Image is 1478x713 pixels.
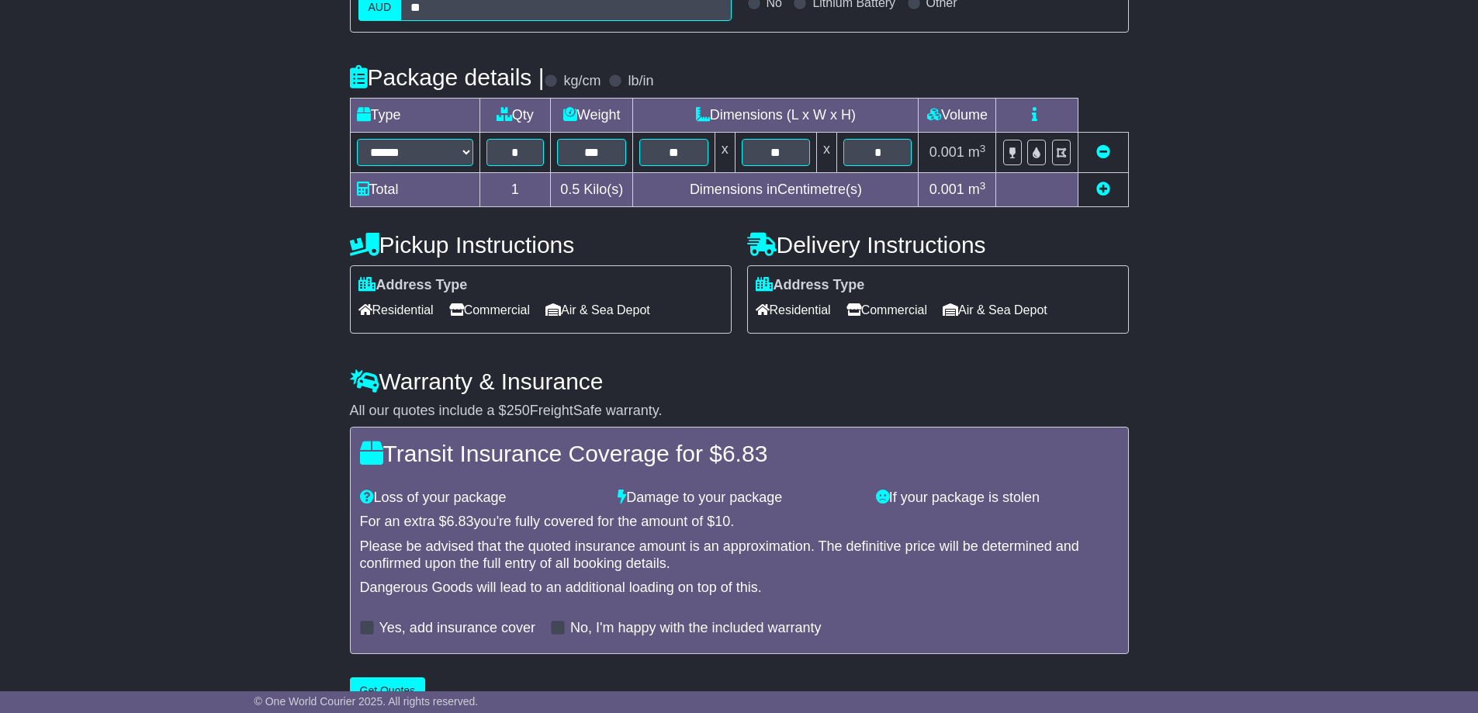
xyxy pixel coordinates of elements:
[747,232,1129,258] h4: Delivery Instructions
[350,677,426,704] button: Get Quotes
[449,298,530,322] span: Commercial
[929,144,964,160] span: 0.001
[846,298,927,322] span: Commercial
[968,144,986,160] span: m
[350,232,732,258] h4: Pickup Instructions
[633,99,919,133] td: Dimensions (L x W x H)
[350,64,545,90] h4: Package details |
[447,514,474,529] span: 6.83
[358,298,434,322] span: Residential
[360,441,1119,466] h4: Transit Insurance Coverage for $
[570,620,822,637] label: No, I'm happy with the included warranty
[929,182,964,197] span: 0.001
[980,143,986,154] sup: 3
[479,173,551,207] td: 1
[360,538,1119,572] div: Please be advised that the quoted insurance amount is an approximation. The definitive price will...
[560,182,580,197] span: 0.5
[479,99,551,133] td: Qty
[868,490,1127,507] div: If your package is stolen
[722,441,767,466] span: 6.83
[563,73,601,90] label: kg/cm
[360,514,1119,531] div: For an extra $ you're fully covered for the amount of $ .
[379,620,535,637] label: Yes, add insurance cover
[715,133,735,173] td: x
[507,403,530,418] span: 250
[358,277,468,294] label: Address Type
[715,514,730,529] span: 10
[610,490,868,507] div: Damage to your package
[350,173,479,207] td: Total
[980,180,986,192] sup: 3
[968,182,986,197] span: m
[551,173,633,207] td: Kilo(s)
[545,298,650,322] span: Air & Sea Depot
[756,298,831,322] span: Residential
[254,695,479,708] span: © One World Courier 2025. All rights reserved.
[1096,144,1110,160] a: Remove this item
[628,73,653,90] label: lb/in
[350,369,1129,394] h4: Warranty & Insurance
[633,173,919,207] td: Dimensions in Centimetre(s)
[1096,182,1110,197] a: Add new item
[350,403,1129,420] div: All our quotes include a $ FreightSafe warranty.
[352,490,611,507] div: Loss of your package
[817,133,837,173] td: x
[919,99,996,133] td: Volume
[756,277,865,294] label: Address Type
[943,298,1047,322] span: Air & Sea Depot
[360,580,1119,597] div: Dangerous Goods will lead to an additional loading on top of this.
[350,99,479,133] td: Type
[551,99,633,133] td: Weight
